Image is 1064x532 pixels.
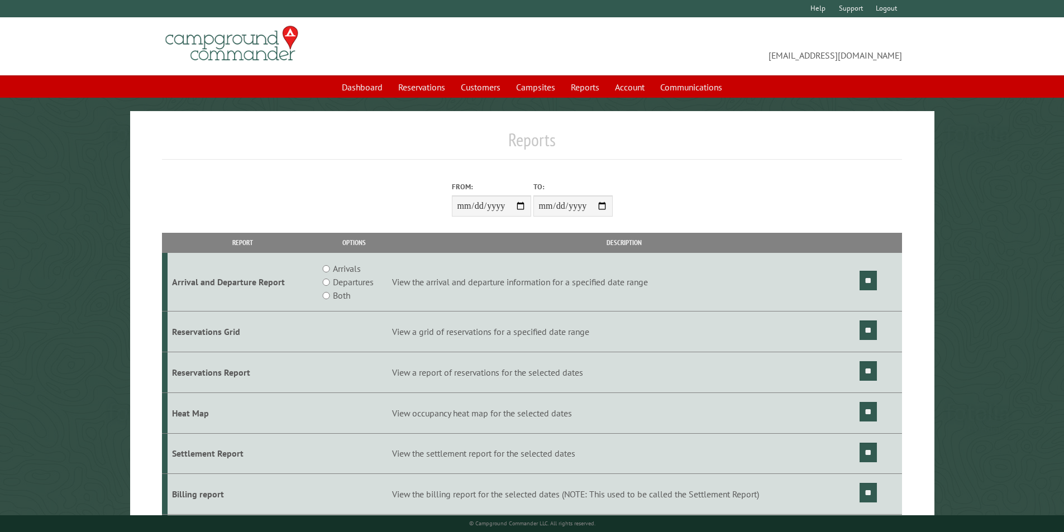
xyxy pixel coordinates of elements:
[168,433,318,474] td: Settlement Report
[162,22,302,65] img: Campground Commander
[168,392,318,433] td: Heat Map
[390,233,858,252] th: Description
[390,474,858,515] td: View the billing report for the selected dates (NOTE: This used to be called the Settlement Report)
[333,275,374,289] label: Departures
[469,520,595,527] small: © Campground Commander LLC. All rights reserved.
[168,311,318,352] td: Reservations Grid
[653,76,729,98] a: Communications
[390,392,858,433] td: View occupancy heat map for the selected dates
[452,181,531,192] label: From:
[317,233,390,252] th: Options
[454,76,507,98] a: Customers
[390,352,858,392] td: View a report of reservations for the selected dates
[532,31,903,62] span: [EMAIL_ADDRESS][DOMAIN_NAME]
[390,311,858,352] td: View a grid of reservations for a specified date range
[168,253,318,311] td: Arrival and Departure Report
[162,129,903,160] h1: Reports
[533,181,613,192] label: To:
[168,474,318,515] td: Billing report
[168,233,318,252] th: Report
[390,253,858,311] td: View the arrival and departure information for a specified date range
[392,76,452,98] a: Reservations
[390,433,858,474] td: View the settlement report for the selected dates
[564,76,606,98] a: Reports
[168,352,318,392] td: Reservations Report
[509,76,562,98] a: Campsites
[335,76,389,98] a: Dashboard
[608,76,651,98] a: Account
[333,289,350,302] label: Both
[333,262,361,275] label: Arrivals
